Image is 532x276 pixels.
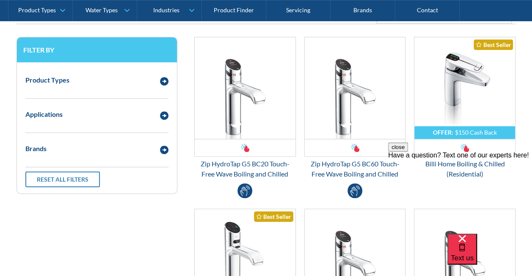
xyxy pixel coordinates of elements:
[25,109,63,119] div: Applications
[304,37,406,179] a: Zip HydroTap G5 BC60 Touch-Free Wave Boiling and ChilledZip HydroTap G5 BC60 Touch-Free Wave Boil...
[194,37,296,179] a: Zip HydroTap G5 BC20 Touch-Free Wave Boiling and ChilledZip HydroTap G5 BC20 Touch-Free Wave Boil...
[388,143,532,244] iframe: podium webchat widget prompt
[23,46,171,54] h3: Filter by
[25,144,47,154] div: Brands
[195,37,295,139] img: Zip HydroTap G5 BC20 Touch-Free Wave Boiling and Chilled
[18,7,56,14] div: Product Types
[447,234,532,276] iframe: podium webchat widget bubble
[153,7,179,14] div: Industries
[194,159,296,179] div: Zip HydroTap G5 BC20 Touch-Free Wave Boiling and Chilled
[414,37,515,139] img: Billi Home Boiling & Chilled (Residential)
[25,171,100,187] a: Reset all filters
[254,211,293,222] div: Best Seller
[304,159,406,179] div: Zip HydroTap G5 BC60 Touch-Free Wave Boiling and Chilled
[433,129,453,136] div: OFFER:
[414,37,515,179] a: OFFER:$150 Cash BackBilli Home Boiling & Chilled (Residential)Best SellerBilli Home Boiling & Chi...
[474,39,513,50] div: Best Seller
[455,129,497,136] div: $150 Cash Back
[85,7,118,14] div: Water Types
[25,75,69,85] div: Product Types
[305,37,405,139] img: Zip HydroTap G5 BC60 Touch-Free Wave Boiling and Chilled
